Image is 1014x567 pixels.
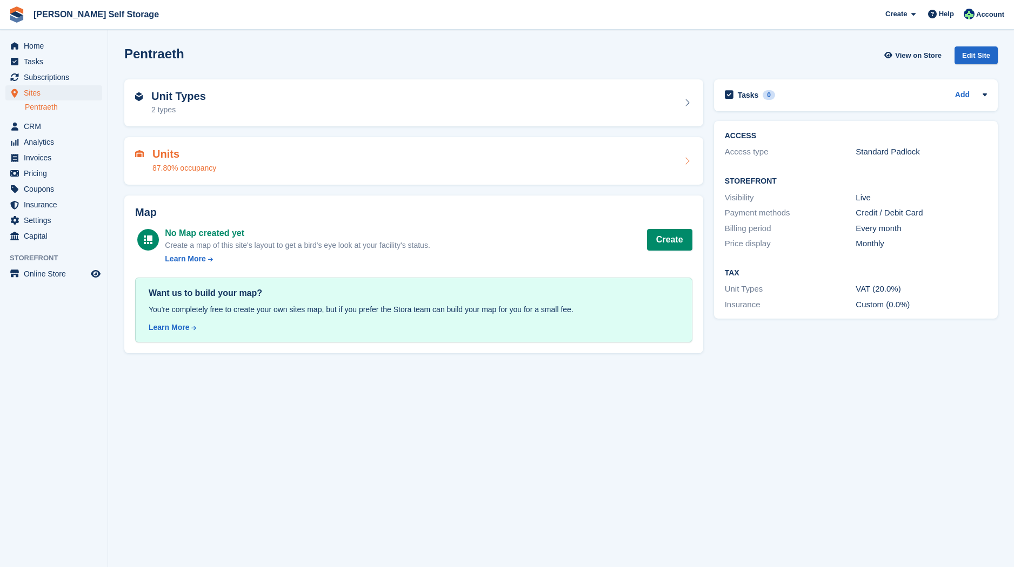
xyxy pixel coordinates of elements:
span: Online Store [24,266,89,281]
h2: Pentraeth [124,46,184,61]
span: Analytics [24,134,89,150]
img: map-icn-white-8b231986280072e83805622d3debb4903e2986e43859118e7b4002611c8ef794.svg [144,235,152,244]
div: No Map created yet [165,227,430,240]
a: Learn More [165,253,430,265]
img: unit-icn-7be61d7bf1b0ce9d3e12c5938cc71ed9869f7b940bace4675aadf7bd6d80202e.svg [135,150,144,158]
a: menu [5,70,102,85]
h2: ACCESS [725,132,987,140]
div: Billing period [725,222,856,235]
span: Help [939,9,954,19]
a: menu [5,38,102,53]
a: menu [5,213,102,228]
div: Payment methods [725,207,856,219]
span: Coupons [24,181,89,197]
span: Pricing [24,166,89,181]
div: Learn More [165,253,205,265]
div: Custom (0.0%) [856,299,987,311]
span: View on Store [895,50,942,61]
span: Capital [24,228,89,244]
span: Invoices [24,150,89,165]
a: menu [5,85,102,100]
span: Insurance [24,197,89,212]
h2: Tasks [738,90,759,100]
span: Tasks [24,54,89,69]
button: Create [647,229,692,251]
div: Want us to build your map? [149,287,679,300]
div: Insurance [725,299,856,311]
a: menu [5,181,102,197]
div: Create a map of this site's layout to get a bird's eye look at your facility's status. [165,240,430,251]
div: Edit Site [955,46,998,64]
a: Add [955,89,970,102]
a: menu [5,150,102,165]
div: Monthly [856,238,987,250]
div: 87.80% occupancy [152,163,216,174]
div: 0 [763,90,775,100]
h2: Map [135,206,692,219]
h2: Units [152,148,216,160]
span: Account [976,9,1004,20]
span: Create [885,9,907,19]
img: Dafydd Pritchard [964,9,975,19]
div: 2 types [151,104,206,116]
span: Sites [24,85,89,100]
span: CRM [24,119,89,134]
a: menu [5,266,102,281]
img: unit-type-icn-2b2737a686de81e16bb02015468b77c625bbabd49415b5ef34ead5e3b44a266d.svg [135,92,143,101]
h2: Unit Types [151,90,206,103]
div: Access type [725,146,856,158]
span: Storefront [10,253,108,264]
div: Live [856,192,987,204]
a: [PERSON_NAME] Self Storage [29,5,163,23]
div: Unit Types [725,283,856,295]
a: View on Store [883,46,946,64]
div: Visibility [725,192,856,204]
h2: Storefront [725,177,987,186]
a: Unit Types 2 types [124,79,703,127]
h2: Tax [725,269,987,278]
img: stora-icon-8386f47178a22dfd0bd8f6a31ec36ba5ce8667c1dd55bd0f319d3a0aa187defe.svg [9,6,25,23]
a: menu [5,228,102,244]
div: Standard Padlock [856,146,987,158]
div: Every month [856,222,987,235]
a: Edit Site [955,46,998,69]
span: Home [24,38,89,53]
div: Price display [725,238,856,250]
a: menu [5,197,102,212]
a: Pentraeth [25,102,102,112]
a: menu [5,119,102,134]
div: Credit / Debit Card [856,207,987,219]
span: Settings [24,213,89,228]
div: VAT (20.0%) [856,283,987,295]
a: menu [5,134,102,150]
div: Learn More [149,322,189,333]
a: Learn More [149,322,679,333]
div: You're completely free to create your own sites map, but if you prefer the Stora team can build y... [149,304,679,315]
a: Preview store [89,267,102,280]
span: Subscriptions [24,70,89,85]
a: menu [5,54,102,69]
a: menu [5,166,102,181]
a: Units 87.80% occupancy [124,137,703,185]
